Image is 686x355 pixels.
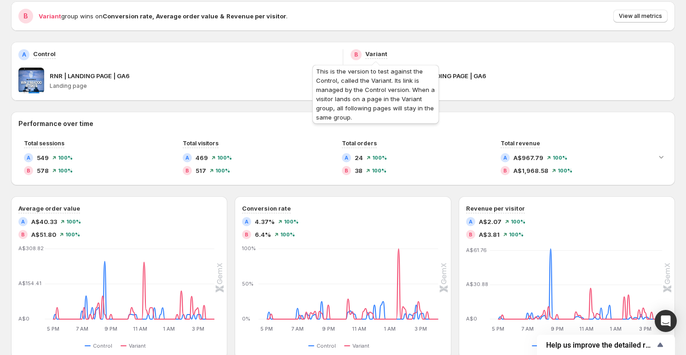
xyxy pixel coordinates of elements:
[245,232,248,237] h2: B
[610,326,622,332] text: 1 AM
[242,315,250,322] text: 0%
[619,12,662,20] span: View all metrics
[466,315,477,322] text: A$0
[384,326,396,332] text: 1 AM
[345,168,348,173] h2: B
[18,68,44,93] img: RNR | LANDING PAGE | GA6
[255,230,271,239] span: 6.4%
[104,326,117,332] text: 9 PM
[365,49,387,58] p: Variant
[469,232,473,237] h2: B
[655,310,677,332] div: Open Intercom Messenger
[76,326,88,332] text: 7 AM
[317,342,336,349] span: Control
[372,155,387,160] span: 100%
[242,204,291,213] h3: Conversion rate
[50,71,130,80] p: RNR | LANDING PAGE | GA6
[133,326,147,332] text: 11 AM
[503,168,507,173] h2: B
[163,326,175,332] text: 1 AM
[415,326,427,332] text: 3 PM
[47,326,59,332] text: 5 PM
[509,232,524,237] span: 100%
[284,219,299,224] span: 100%
[532,340,563,351] button: Control
[466,281,488,287] text: A$30.88
[185,168,189,173] h2: B
[217,155,232,160] span: 100%
[553,155,567,160] span: 100%
[31,217,57,226] span: A$40.33
[31,230,56,239] span: A$51.80
[65,232,80,237] span: 100%
[245,219,248,224] h2: A
[511,219,525,224] span: 100%
[639,326,651,332] text: 3 PM
[492,326,504,332] text: 5 PM
[196,166,206,175] span: 517
[352,326,366,332] text: 11 AM
[261,326,273,332] text: 5 PM
[345,155,348,160] h2: A
[242,245,256,252] text: 100%
[183,140,219,147] span: Total visitors
[23,11,28,21] h2: B
[215,168,230,173] span: 100%
[58,168,73,173] span: 100%
[156,12,218,20] strong: Average order value
[513,153,543,162] span: A$967.79
[466,247,487,253] text: A$61.76
[546,341,655,349] span: Help us improve the detailed report for A/B campaigns
[50,82,335,90] p: Landing page
[579,326,594,332] text: 11 AM
[39,12,288,20] span: group wins on .
[21,219,25,224] h2: A
[37,166,49,175] span: 578
[242,281,254,287] text: 50%
[655,150,668,163] button: Expand chart
[479,230,500,239] span: A$3.81
[280,232,295,237] span: 100%
[27,168,30,173] h2: B
[66,219,81,224] span: 100%
[185,155,189,160] h2: A
[550,326,563,332] text: 9 PM
[220,12,225,20] strong: &
[558,168,572,173] span: 100%
[308,340,340,351] button: Control
[24,140,64,147] span: Total sessions
[546,339,666,350] button: Show survey - Help us improve the detailed report for A/B campaigns
[121,340,150,351] button: Variant
[513,166,548,175] span: A$1,968.58
[21,232,25,237] h2: B
[103,12,152,20] strong: Conversion rate
[58,155,73,160] span: 100%
[342,140,377,147] span: Total orders
[372,168,386,173] span: 100%
[479,217,502,226] span: A$2.07
[291,326,304,332] text: 7 AM
[521,326,534,332] text: 7 AM
[469,219,473,224] h2: A
[93,342,112,349] span: Control
[352,342,369,349] span: Variant
[18,204,80,213] h3: Average order value
[33,49,56,58] p: Control
[355,166,363,175] span: 38
[129,342,146,349] span: Variant
[255,217,275,226] span: 4.37%
[613,10,668,23] button: View all metrics
[27,155,30,160] h2: A
[322,326,335,332] text: 9 PM
[39,12,61,20] span: Variant
[85,340,116,351] button: Control
[382,82,668,90] p: Landing page
[192,326,204,332] text: 3 PM
[18,245,44,252] text: A$308.82
[501,140,540,147] span: Total revenue
[18,315,29,322] text: A$0
[37,153,49,162] span: 549
[18,281,41,287] text: A$154.41
[503,155,507,160] h2: A
[22,51,26,58] h2: A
